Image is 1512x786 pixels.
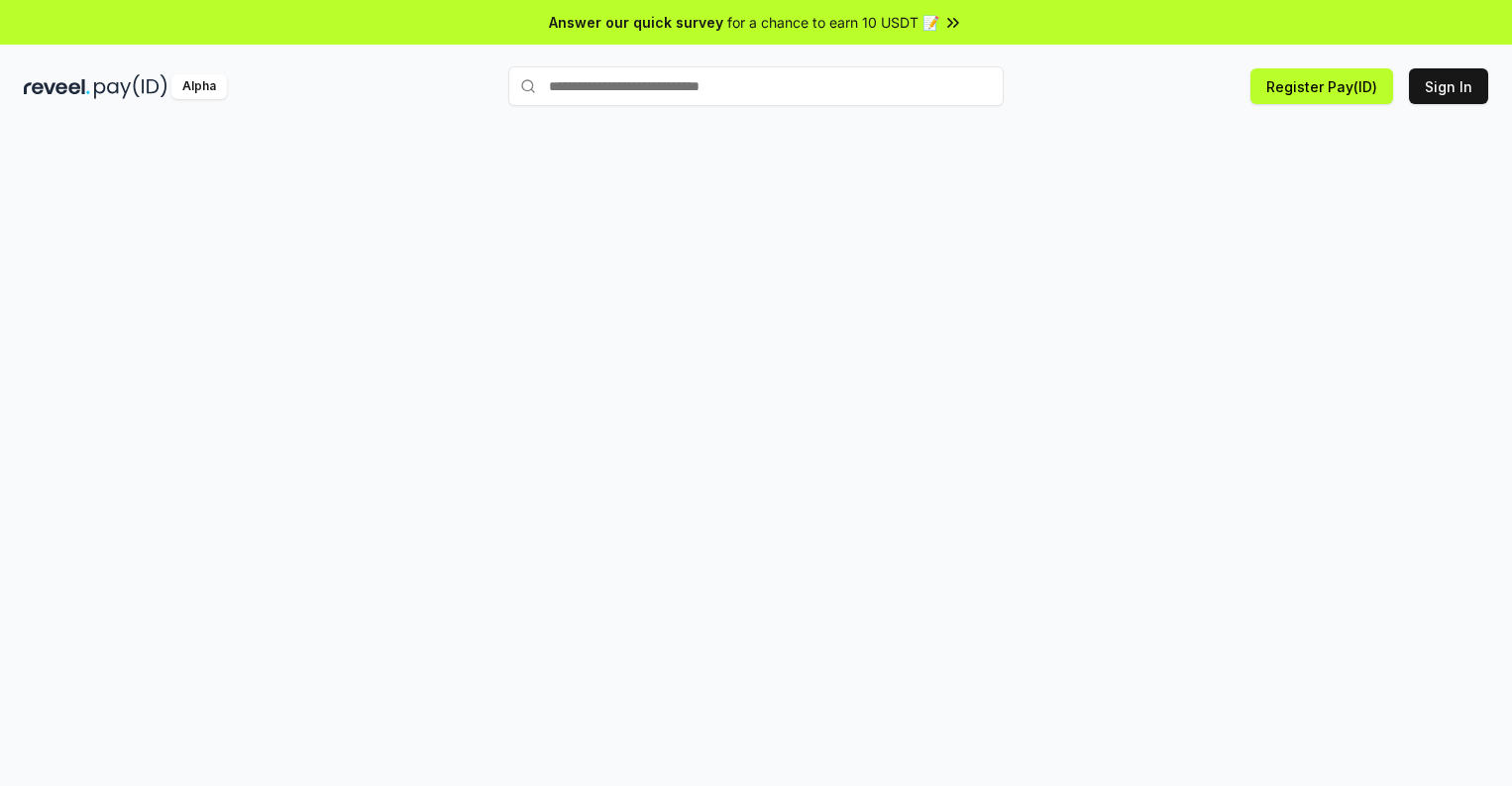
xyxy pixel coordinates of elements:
[1409,68,1488,104] button: Sign In
[549,12,723,33] span: Answer our quick survey
[1250,68,1393,104] button: Register Pay(ID)
[94,74,167,99] img: pay_id
[24,74,90,99] img: reveel_dark
[727,12,939,33] span: for a chance to earn 10 USDT 📝
[171,74,227,99] div: Alpha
